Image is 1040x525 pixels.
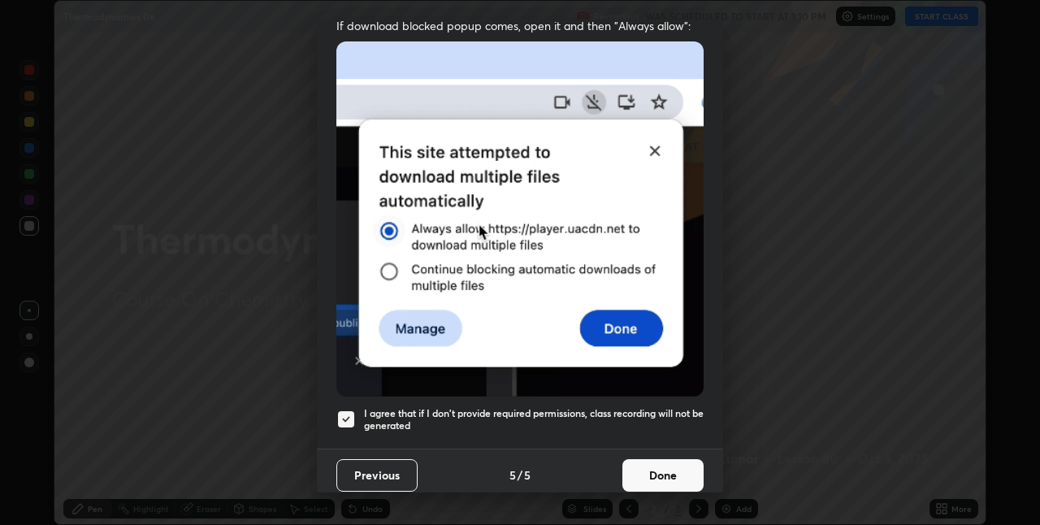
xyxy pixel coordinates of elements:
h5: I agree that if I don't provide required permissions, class recording will not be generated [364,407,704,432]
h4: 5 [524,466,531,484]
h4: / [518,466,522,484]
span: If download blocked popup comes, open it and then "Always allow": [336,18,704,33]
button: Previous [336,459,418,492]
button: Done [622,459,704,492]
img: downloads-permission-blocked.gif [336,41,704,397]
h4: 5 [509,466,516,484]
